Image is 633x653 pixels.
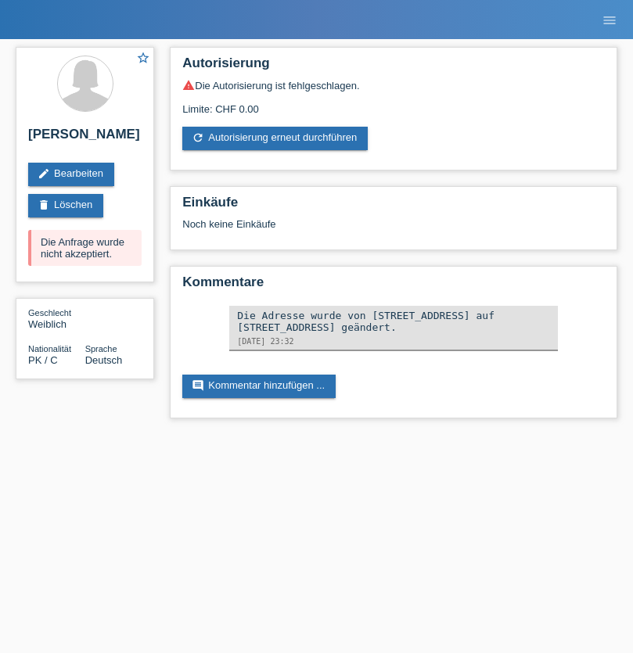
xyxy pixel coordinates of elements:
span: Pakistan / C / 15.03.2021 [28,354,58,366]
i: comment [192,379,204,392]
a: refreshAutorisierung erneut durchführen [182,127,368,150]
i: menu [602,13,617,28]
h2: [PERSON_NAME] [28,127,142,150]
a: star_border [136,51,150,67]
h2: Kommentare [182,274,605,298]
div: Limite: CHF 0.00 [182,91,605,115]
div: [DATE] 23:32 [237,337,550,346]
span: Nationalität [28,344,71,353]
i: star_border [136,51,150,65]
i: refresh [192,131,204,144]
span: Deutsch [85,354,123,366]
a: editBearbeiten [28,163,114,186]
div: Weiblich [28,307,85,330]
i: warning [182,79,195,91]
h2: Einkäufe [182,195,605,218]
i: edit [38,167,50,180]
div: Die Autorisierung ist fehlgeschlagen. [182,79,605,91]
a: deleteLöschen [28,194,103,217]
div: Noch keine Einkäufe [182,218,605,242]
a: commentKommentar hinzufügen ... [182,375,336,398]
a: menu [594,15,625,24]
span: Geschlecht [28,308,71,318]
h2: Autorisierung [182,56,605,79]
i: delete [38,199,50,211]
span: Sprache [85,344,117,353]
div: Die Anfrage wurde nicht akzeptiert. [28,230,142,266]
div: Die Adresse wurde von [STREET_ADDRESS] auf [STREET_ADDRESS] geändert. [237,310,550,333]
